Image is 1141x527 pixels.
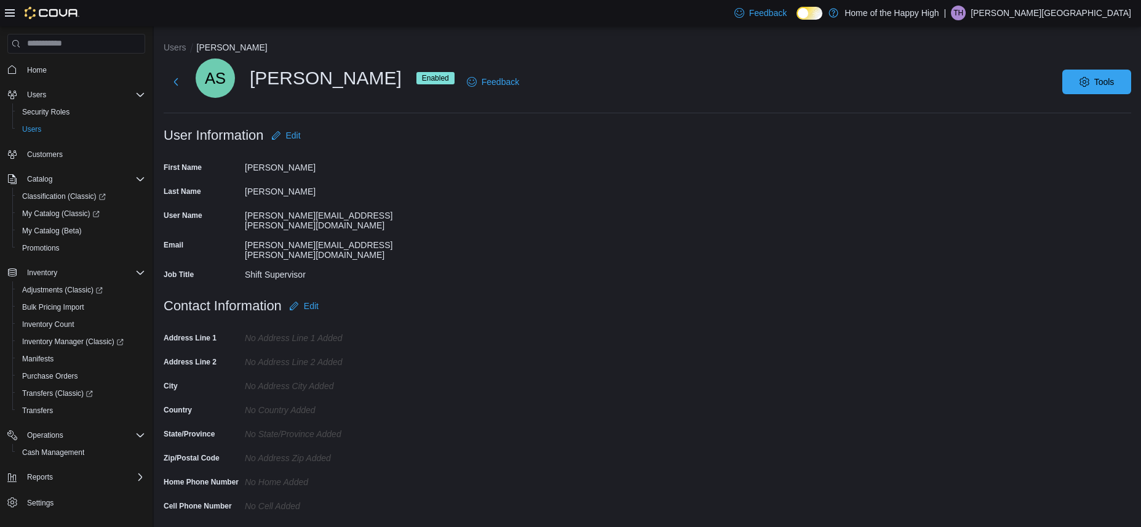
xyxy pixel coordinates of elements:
button: Users [12,121,150,138]
label: User Name [164,211,202,220]
span: My Catalog (Beta) [17,223,145,238]
span: Catalog [27,174,52,184]
a: Inventory Manager (Classic) [12,333,150,350]
span: Promotions [17,241,145,255]
button: My Catalog (Beta) [12,222,150,239]
span: Inventory Manager (Classic) [22,337,124,347]
div: Thane Hamborg [951,6,966,20]
button: Catalog [22,172,57,187]
span: Purchase Orders [22,371,78,381]
a: Promotions [17,241,65,255]
span: Users [22,87,145,102]
span: Bulk Pricing Import [22,302,84,312]
span: Transfers [17,403,145,418]
a: Cash Management [17,445,89,460]
span: Inventory Count [17,317,145,332]
button: Tools [1062,70,1131,94]
label: First Name [164,163,202,172]
a: Adjustments (Classic) [17,283,108,297]
div: [PERSON_NAME] [245,158,410,172]
button: Next [164,70,188,94]
button: Customers [2,145,150,163]
span: Enabled [416,72,455,84]
span: Transfers (Classic) [22,388,93,398]
button: [PERSON_NAME] [197,42,268,52]
button: Inventory [2,264,150,281]
label: Zip/Postal Code [164,453,220,463]
div: No Cell added [245,496,410,511]
label: City [164,381,178,391]
nav: Complex example [7,56,145,525]
span: Promotions [22,243,60,253]
label: Last Name [164,187,201,196]
button: Catalog [2,171,150,188]
a: Transfers (Classic) [17,386,98,401]
button: Reports [2,469,150,486]
a: Inventory Manager (Classic) [17,334,129,349]
a: Bulk Pricing Import [17,300,89,315]
span: Adjustments (Classic) [22,285,103,295]
button: Inventory [22,265,62,280]
span: TH [953,6,963,20]
a: Inventory Count [17,317,79,332]
a: Feedback [730,1,792,25]
div: [PERSON_NAME][EMAIL_ADDRESS][PERSON_NAME][DOMAIN_NAME] [245,235,410,260]
span: Bulk Pricing Import [17,300,145,315]
button: Operations [22,428,68,443]
a: Users [17,122,46,137]
span: Classification (Classic) [22,191,106,201]
a: Classification (Classic) [17,189,111,204]
a: My Catalog (Classic) [17,206,105,221]
div: No Home added [245,472,410,487]
button: Promotions [12,239,150,257]
nav: An example of EuiBreadcrumbs [164,41,1131,56]
button: Operations [2,427,150,444]
label: Country [164,405,192,415]
a: Transfers [17,403,58,418]
span: Inventory Count [22,320,74,329]
input: Dark Mode [797,7,822,20]
div: No Address Line 1 added [245,328,410,343]
span: Settings [27,498,54,508]
button: Transfers [12,402,150,419]
span: Reports [27,472,53,482]
span: Customers [27,150,63,159]
button: Settings [2,493,150,511]
div: No Address Line 2 added [245,352,410,367]
button: Purchase Orders [12,368,150,385]
span: Classification (Classic) [17,189,145,204]
p: | [944,6,946,20]
span: Tools [1094,76,1115,88]
button: Edit [266,123,306,148]
div: No Country Added [245,400,410,415]
button: Users [164,42,186,52]
label: Email [164,240,183,250]
a: Settings [22,496,58,510]
span: Customers [22,147,145,162]
button: Bulk Pricing Import [12,299,150,316]
label: Cell Phone Number [164,501,232,511]
span: Adjustments (Classic) [17,283,145,297]
p: [PERSON_NAME][GEOGRAPHIC_DATA] [971,6,1131,20]
span: Users [17,122,145,137]
button: Manifests [12,350,150,368]
h3: User Information [164,128,264,143]
div: [PERSON_NAME] [196,58,455,98]
img: Cova [25,7,79,19]
a: Purchase Orders [17,369,83,384]
span: Edit [286,129,301,142]
span: My Catalog (Beta) [22,226,82,236]
span: Inventory [22,265,145,280]
span: My Catalog (Classic) [22,209,100,219]
span: Transfers [22,406,53,416]
span: My Catalog (Classic) [17,206,145,221]
span: Enabled [422,73,449,84]
span: Users [27,90,46,100]
span: Reports [22,470,145,485]
a: Customers [22,147,68,162]
button: Security Roles [12,103,150,121]
button: Home [2,61,150,79]
span: Feedback [749,7,787,19]
div: Shift Supervisor [245,265,410,280]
